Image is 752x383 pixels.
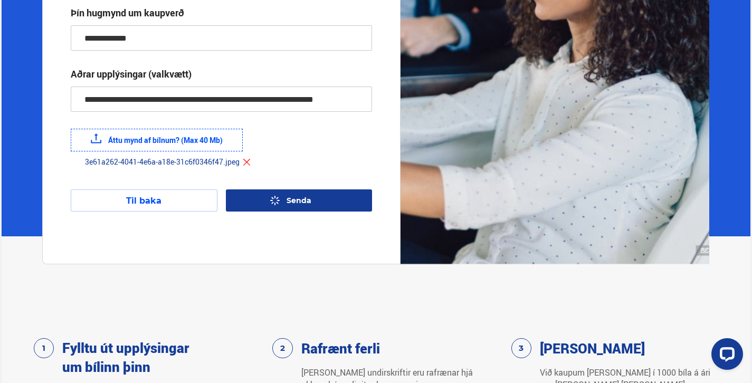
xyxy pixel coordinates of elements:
div: 3e61a262-4041-4e6a-a18e-31c6f0346f47.jpeg [71,157,251,167]
h3: [PERSON_NAME] [540,339,645,358]
iframe: LiveChat chat widget [703,334,747,378]
div: Aðrar upplýsingar (valkvætt) [71,68,192,80]
h3: Rafrænt ferli [301,339,380,358]
div: Þín hugmynd um kaupverð [71,6,184,19]
button: Til baka [71,189,217,212]
span: Senda [287,196,311,205]
h3: Fylltu út upplýsingar um bílinn þinn [62,338,194,376]
label: Áttu mynd af bílnum? (Max 40 Mb) [71,129,243,151]
button: Senda [226,189,372,212]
